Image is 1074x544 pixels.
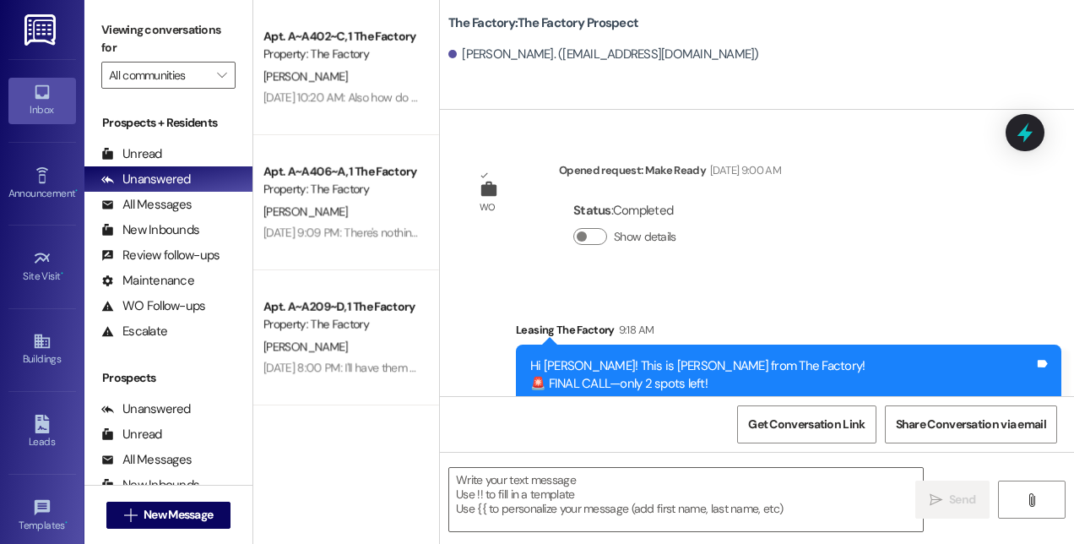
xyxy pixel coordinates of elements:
[263,46,420,63] div: Property: The Factory
[885,405,1057,443] button: Share Conversation via email
[8,244,76,290] a: Site Visit •
[8,493,76,539] a: Templates •
[573,202,611,219] b: Status
[8,327,76,373] a: Buildings
[144,506,213,524] span: New Message
[101,221,199,239] div: New Inbounds
[263,316,420,334] div: Property: The Factory
[263,339,348,354] span: [PERSON_NAME]
[84,114,252,132] div: Prospects + Residents
[480,199,496,216] div: WO
[930,493,942,507] i: 
[737,405,876,443] button: Get Conversation Link
[516,321,1061,345] div: Leasing The Factory
[124,509,137,522] i: 
[61,268,63,280] span: •
[101,297,205,315] div: WO Follow-ups
[65,517,68,529] span: •
[706,161,781,179] div: [DATE] 9:00 AM
[748,416,865,433] span: Get Conversation Link
[559,161,781,185] div: Opened request: Make Ready
[8,78,76,123] a: Inbox
[263,90,518,105] div: [DATE] 10:20 AM: Also how do I get my parking pass,
[530,357,1034,520] div: Hi [PERSON_NAME]! This is [PERSON_NAME] from The Factory! 🚨 FINAL CALL—only 2 spots left! This is...
[949,491,975,509] span: Send
[24,14,59,46] img: ResiDesk Logo
[101,145,162,163] div: Unread
[614,228,676,246] label: Show details
[573,198,683,224] div: : Completed
[263,225,627,240] div: [DATE] 9:09 PM: There's nothing on our end that says it needs to be signed
[263,28,420,46] div: Apt. A~A402~C, 1 The Factory
[101,196,192,214] div: All Messages
[448,46,759,63] div: [PERSON_NAME]. ([EMAIL_ADDRESS][DOMAIN_NAME])
[8,410,76,455] a: Leads
[106,502,231,529] button: New Message
[84,369,252,387] div: Prospects
[915,481,990,519] button: Send
[615,321,654,339] div: 9:18 AM
[448,14,638,32] b: The Factory: The Factory Prospect
[263,298,420,316] div: Apt. A~A209~D, 1 The Factory
[101,451,192,469] div: All Messages
[263,68,348,84] span: [PERSON_NAME]
[896,416,1046,433] span: Share Conversation via email
[101,400,191,418] div: Unanswered
[1025,493,1038,507] i: 
[101,17,236,62] label: Viewing conversations for
[101,323,167,340] div: Escalate
[101,247,220,264] div: Review follow-ups
[75,185,78,197] span: •
[101,171,191,188] div: Unanswered
[101,476,199,494] div: New Inbounds
[109,62,209,89] input: All communities
[263,204,348,219] span: [PERSON_NAME]
[101,426,162,443] div: Unread
[263,360,843,375] div: [DATE] 8:00 PM: I'll have them take a look at it, if they don't have a notification could you dir...
[217,68,226,82] i: 
[101,272,194,290] div: Maintenance
[263,181,420,199] div: Property: The Factory
[263,163,420,181] div: Apt. A~A406~A, 1 The Factory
